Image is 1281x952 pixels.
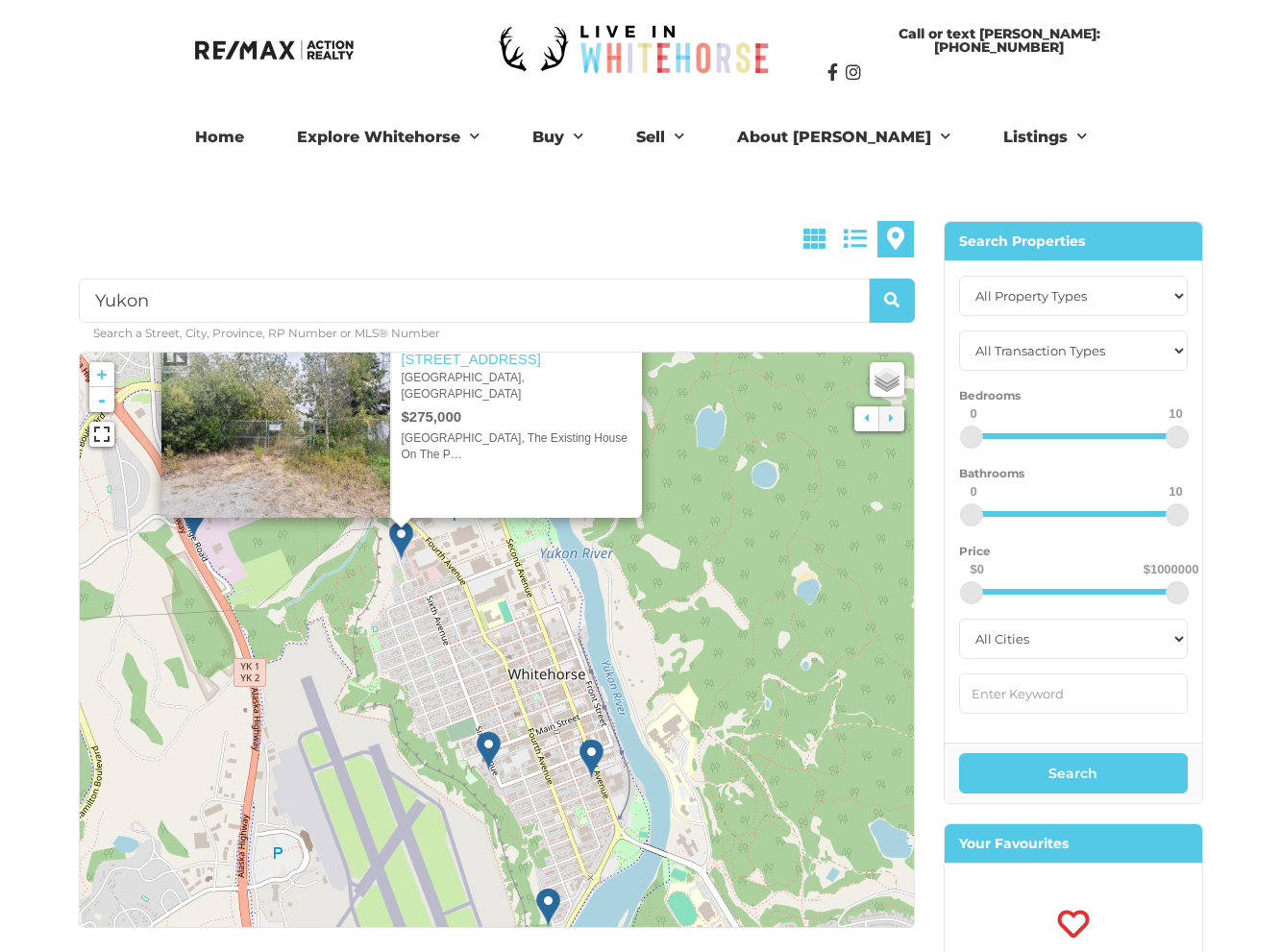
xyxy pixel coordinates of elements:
[959,466,1024,480] small: Bathrooms
[959,544,991,558] small: Price
[989,118,1101,157] a: Listings
[89,422,114,447] a: View Fullscreen
[89,387,114,412] a: -
[847,27,1152,54] span: Call or text [PERSON_NAME]: [PHONE_NUMBER]
[283,118,494,157] a: Explore Whitehorse
[971,485,977,498] div: 0
[181,118,259,157] a: Home
[959,232,1085,250] strong: Search Properties
[1169,485,1182,498] div: 10
[959,388,1021,403] small: Bedrooms
[1169,407,1182,420] div: 10
[959,673,1188,714] input: Enter Keyword
[870,362,904,397] a: Layers
[622,118,699,157] a: Sell
[402,406,632,427] div: $275,000
[959,753,1188,793] button: Search
[959,835,1069,852] strong: Your Favourites
[402,352,541,367] a: [STREET_ADDRESS]
[402,370,632,403] div: [GEOGRAPHIC_DATA], [GEOGRAPHIC_DATA]
[579,739,604,778] img: marker-icon-default.png
[112,118,1170,157] nav: Menu
[389,521,413,560] img: marker-icon-default.png
[518,118,598,157] a: Buy
[89,362,114,387] a: +
[477,731,501,770] img: marker-icon-default.png
[1144,563,1199,575] div: $1000000
[971,563,984,575] div: $0
[93,326,440,340] small: Search a Street, City, Province, RP Number or MLS® Number
[161,339,390,518] img: 7223 7TH AVENUE, 7223 7TH AVENUE, Yukon
[536,888,560,927] img: marker-icon-default.png
[971,407,977,420] div: 0
[723,118,965,157] a: About [PERSON_NAME]
[827,17,1171,63] a: Call or text [PERSON_NAME]: [PHONE_NUMBER]
[402,430,632,463] div: [GEOGRAPHIC_DATA], The Existing House On The P…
